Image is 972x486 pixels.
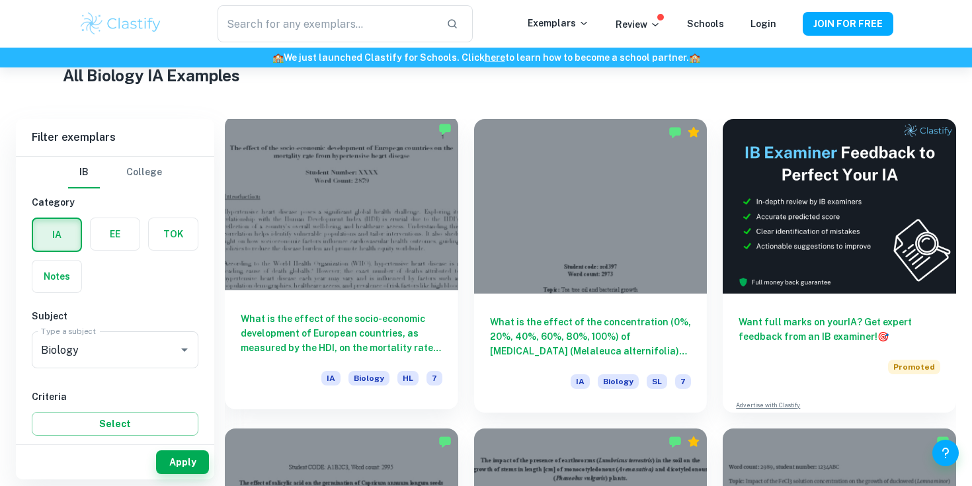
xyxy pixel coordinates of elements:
p: Review [616,17,661,32]
button: IA [33,219,81,251]
img: Marked [438,435,452,448]
button: TOK [149,218,198,250]
button: IB [68,157,100,188]
img: Marked [438,122,452,136]
h6: Want full marks on your IA ? Get expert feedback from an IB examiner! [739,315,940,344]
span: SL [647,374,667,389]
a: Advertise with Clastify [736,401,800,410]
a: What is the effect of the socio-economic development of European countries, as measured by the HD... [225,119,458,413]
span: 7 [426,371,442,385]
h6: We just launched Clastify for Schools. Click to learn how to become a school partner. [3,50,969,65]
a: Schools [687,19,724,29]
button: College [126,157,162,188]
p: Exemplars [528,16,589,30]
img: Marked [668,126,682,139]
span: IA [321,371,341,385]
span: Biology [348,371,389,385]
span: 🏫 [272,52,284,63]
label: Type a subject [41,325,96,337]
a: Want full marks on yourIA? Get expert feedback from an IB examiner!PromotedAdvertise with Clastify [723,119,956,413]
img: Marked [668,435,682,448]
span: 🏫 [689,52,700,63]
input: Search for any exemplars... [218,5,436,42]
span: Biology [598,374,639,389]
h6: What is the effect of the socio-economic development of European countries, as measured by the HD... [241,311,442,355]
button: Open [175,341,194,359]
button: Notes [32,261,81,292]
span: IA [571,374,590,389]
button: EE [91,218,140,250]
button: Help and Feedback [932,440,959,466]
span: 7 [675,374,691,389]
div: Premium [687,435,700,448]
img: Marked [936,435,950,448]
img: Clastify logo [79,11,163,37]
button: Apply [156,450,209,474]
div: Premium [687,126,700,139]
span: 🎯 [877,331,889,342]
div: Filter type choice [68,157,162,188]
button: JOIN FOR FREE [803,12,893,36]
h6: Filter exemplars [16,119,214,156]
h6: What is the effect of the concentration (0%, 20%, 40%, 60%, 80%, 100%) of [MEDICAL_DATA] (Melaleu... [490,315,692,358]
h1: All Biology IA Examples [63,63,909,87]
h6: Subject [32,309,198,323]
span: HL [397,371,419,385]
span: Promoted [888,360,940,374]
h6: Category [32,195,198,210]
h6: Criteria [32,389,198,404]
a: What is the effect of the concentration (0%, 20%, 40%, 60%, 80%, 100%) of [MEDICAL_DATA] (Melaleu... [474,119,708,413]
button: Select [32,412,198,436]
a: Login [750,19,776,29]
img: Thumbnail [723,119,956,294]
a: here [485,52,505,63]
